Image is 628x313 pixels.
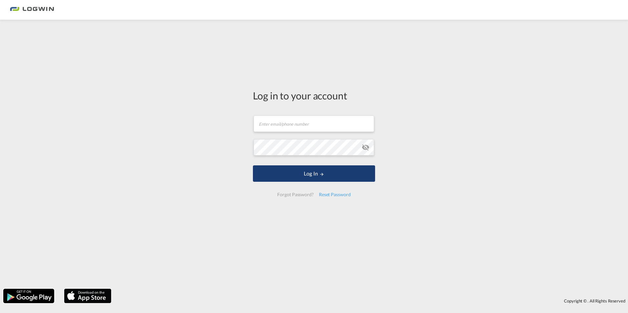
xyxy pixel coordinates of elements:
md-icon: icon-eye-off [362,143,370,151]
img: bc73a0e0d8c111efacd525e4c8ad7d32.png [10,3,54,17]
button: LOGIN [253,165,375,182]
img: google.png [3,288,55,304]
div: Log in to your account [253,89,375,102]
div: Copyright © . All Rights Reserved [115,295,628,306]
input: Enter email/phone number [254,115,374,132]
div: Forgot Password? [275,189,316,200]
div: Reset Password [316,189,353,200]
img: apple.png [63,288,112,304]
